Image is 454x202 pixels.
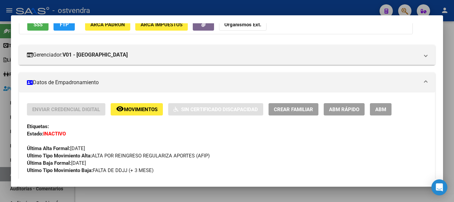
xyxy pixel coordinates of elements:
[19,73,435,93] mat-expansion-panel-header: Datos de Empadronamiento
[224,22,261,28] strong: Organismos Ext.
[431,179,447,195] div: Open Intercom Messenger
[27,167,154,173] span: FALTA DE DDJJ (+ 3 MESE)
[27,160,86,166] span: [DATE]
[34,22,43,28] span: SSS
[135,18,188,31] button: ARCA Impuestos
[116,105,124,113] mat-icon: remove_red_eye
[124,106,158,112] span: Movimientos
[85,18,130,31] button: ARCA Padrón
[27,145,85,151] span: [DATE]
[19,45,435,65] mat-expansion-panel-header: Gerenciador:V01 - [GEOGRAPHIC_DATA]
[27,153,92,159] strong: Ultimo Tipo Movimiento Alta:
[54,18,75,31] button: FTP
[27,18,49,31] button: SSS
[375,106,386,112] span: ABM
[181,106,258,112] span: Sin Certificado Discapacidad
[27,123,49,129] strong: Etiquetas:
[27,79,419,87] mat-panel-title: Datos de Empadronamiento
[370,103,392,115] button: ABM
[111,103,163,115] button: Movimientos
[27,153,210,159] span: ALTA POR REINGRESO REGULARIZA APORTES (AFIP)
[329,106,359,112] span: ABM Rápido
[141,22,182,28] span: ARCA Impuestos
[168,103,263,115] button: Sin Certificado Discapacidad
[27,103,105,115] button: Enviar Credencial Digital
[90,22,125,28] span: ARCA Padrón
[27,51,419,59] mat-panel-title: Gerenciador:
[60,22,69,28] span: FTP
[27,131,43,137] strong: Estado:
[324,103,365,115] button: ABM Rápido
[219,18,267,31] button: Organismos Ext.
[274,106,313,112] span: Crear Familiar
[43,131,66,137] strong: INACTIVO
[62,51,128,59] strong: V01 - [GEOGRAPHIC_DATA]
[269,103,318,115] button: Crear Familiar
[27,160,71,166] strong: Última Baja Formal:
[27,145,70,151] strong: Última Alta Formal:
[27,167,93,173] strong: Ultimo Tipo Movimiento Baja:
[32,106,100,112] span: Enviar Credencial Digital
